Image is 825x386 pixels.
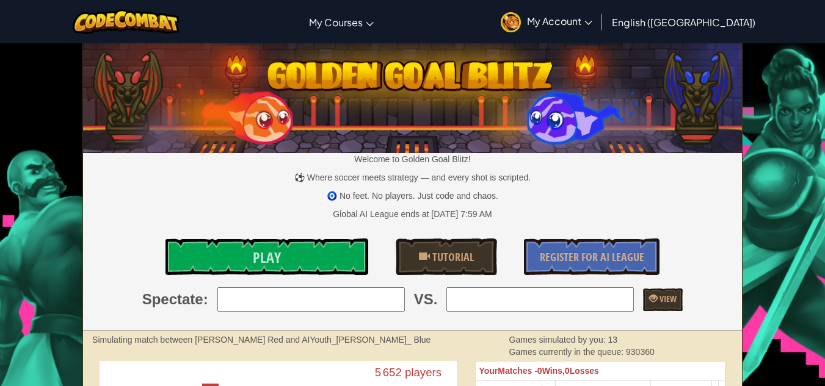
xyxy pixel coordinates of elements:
img: avatar [501,12,521,32]
a: Tutorial [396,238,497,275]
span: Spectate [142,289,203,310]
span: Tutorial [430,249,474,265]
span: Games currently in the queue: [509,347,626,357]
span: My Courses [309,16,363,29]
img: CodeCombat logo [73,9,180,34]
a: Register for AI League [524,238,660,275]
th: 0 0 [476,362,725,381]
span: Register for AI League [540,249,644,265]
span: View [658,293,677,304]
p: 🧿 No feet. No players. Just code and chaos. [83,190,742,202]
span: Losses [570,366,599,376]
span: 930360 [626,347,655,357]
p: Welcome to Golden Goal Blitz! [83,153,742,165]
span: 13 [608,335,617,345]
text: 5 652 players [375,366,442,379]
span: Wins, [542,366,565,376]
a: My Courses [303,5,380,38]
span: Matches - [498,366,537,376]
a: English ([GEOGRAPHIC_DATA]) [606,5,761,38]
span: My Account [527,15,592,27]
div: Global AI League ends at [DATE] 7:59 AM [333,208,492,220]
span: Games simulated by you: [509,335,608,345]
a: My Account [495,2,598,41]
span: VS. [414,289,438,310]
p: ⚽ Where soccer meets strategy — and every shot is scripted. [83,171,742,184]
span: Your [479,366,498,376]
strong: Simulating match between [PERSON_NAME] Red and AIYouth_[PERSON_NAME]_ Blue [92,335,431,345]
span: Play [253,248,281,267]
span: : [203,289,208,310]
img: Golden Goal [83,38,742,153]
span: English ([GEOGRAPHIC_DATA]) [612,16,755,29]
